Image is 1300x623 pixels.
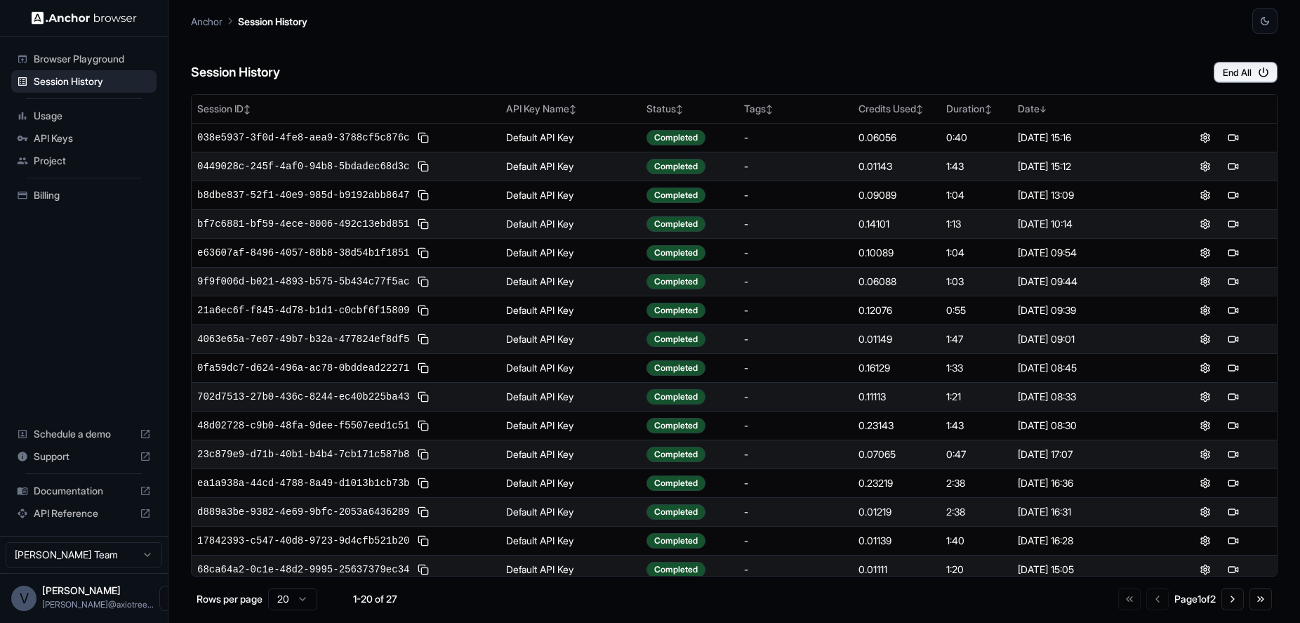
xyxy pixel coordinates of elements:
[858,131,936,145] div: 0.06056
[676,104,683,114] span: ↕
[11,48,157,70] div: Browser Playground
[985,104,992,114] span: ↕
[1018,534,1157,548] div: [DATE] 16:28
[946,275,1007,289] div: 1:03
[744,275,847,289] div: -
[646,562,705,577] div: Completed
[858,419,936,433] div: 0.23143
[500,382,642,411] td: Default API Key
[506,102,636,116] div: API Key Name
[646,102,732,116] div: Status
[646,332,705,347] div: Completed
[500,123,642,152] td: Default API Key
[946,246,1007,260] div: 1:04
[500,238,642,267] td: Default API Key
[946,332,1007,346] div: 1:47
[500,468,642,497] td: Default API Key
[197,275,409,289] span: 9f9f006d-b021-4893-b575-5b434c77f5ac
[646,159,705,174] div: Completed
[646,303,705,318] div: Completed
[646,389,705,405] div: Completed
[500,209,642,238] td: Default API Key
[238,14,307,29] p: Session History
[197,563,409,577] span: 68ca64a2-0c1e-48d2-9995-25637379ec34
[646,274,705,289] div: Completed
[197,332,409,346] span: 4063e65a-7e07-49b7-b32a-477824ef8df5
[340,592,410,606] div: 1-20 of 27
[766,104,773,114] span: ↕
[11,184,157,206] div: Billing
[34,74,151,88] span: Session History
[500,296,642,324] td: Default API Key
[646,360,705,376] div: Completed
[744,534,847,548] div: -
[197,419,409,433] span: 48d02728-c9b0-48fa-9dee-f5507eed1c51
[191,13,307,29] nav: breadcrumb
[11,105,157,127] div: Usage
[946,534,1007,548] div: 1:40
[1174,592,1216,606] div: Page 1 of 2
[744,102,847,116] div: Tags
[32,11,137,25] img: Anchor Logo
[11,150,157,172] div: Project
[858,102,936,116] div: Credits Used
[244,104,251,114] span: ↕
[858,303,936,317] div: 0.12076
[500,353,642,382] td: Default API Key
[1018,332,1157,346] div: [DATE] 09:01
[858,563,936,577] div: 0.01111
[744,188,847,202] div: -
[858,447,936,461] div: 0.07065
[1018,188,1157,202] div: [DATE] 13:09
[744,476,847,490] div: -
[34,484,134,498] span: Documentation
[858,159,936,173] div: 0.01143
[11,445,157,468] div: Support
[1018,476,1157,490] div: [DATE] 16:36
[1018,361,1157,375] div: [DATE] 08:45
[34,154,151,168] span: Project
[500,555,642,584] td: Default API Key
[34,427,134,441] span: Schedule a demo
[1214,62,1278,83] button: End All
[197,447,409,461] span: 23c879e9-d71b-40b1-b4b4-7cb171c587b8
[11,586,37,611] div: V
[646,130,705,145] div: Completed
[1018,505,1157,519] div: [DATE] 16:31
[916,104,923,114] span: ↕
[646,476,705,491] div: Completed
[500,181,642,209] td: Default API Key
[646,447,705,462] div: Completed
[946,159,1007,173] div: 1:43
[197,159,409,173] span: 0449028c-245f-4af0-94b8-5bdadec68d3c
[34,450,134,464] span: Support
[34,188,151,202] span: Billing
[1018,246,1157,260] div: [DATE] 09:54
[946,303,1007,317] div: 0:55
[197,505,409,519] span: d889a3be-9382-4e69-9bfc-2053a6436289
[858,217,936,231] div: 0.14101
[646,504,705,520] div: Completed
[646,418,705,433] div: Completed
[744,390,847,404] div: -
[744,303,847,317] div: -
[1018,419,1157,433] div: [DATE] 08:30
[11,502,157,525] div: API Reference
[946,390,1007,404] div: 1:21
[500,440,642,468] td: Default API Key
[569,104,576,114] span: ↕
[946,563,1007,577] div: 1:20
[946,131,1007,145] div: 0:40
[858,361,936,375] div: 0.16129
[946,419,1007,433] div: 1:43
[197,361,409,375] span: 0fa59dc7-d624-496a-ac78-0bddead22271
[858,476,936,490] div: 0.23219
[858,275,936,289] div: 0.06088
[197,476,409,490] span: ea1a938a-44cd-4788-8a49-d1013b1cb73b
[11,127,157,150] div: API Keys
[744,563,847,577] div: -
[646,216,705,232] div: Completed
[858,188,936,202] div: 0.09089
[946,102,1007,116] div: Duration
[646,533,705,549] div: Completed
